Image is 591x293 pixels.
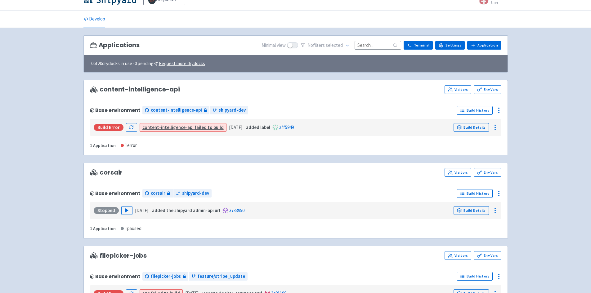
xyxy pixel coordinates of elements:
[445,168,471,177] a: Visitors
[279,124,294,130] a: aff5949
[173,189,212,198] a: shipyard-dev
[159,60,205,66] u: Request more drydocks
[307,42,343,49] span: No filter s
[198,273,245,280] span: feature/stripe_update
[94,124,123,131] div: Build Error
[90,108,140,113] div: Base environment
[355,41,401,49] input: Search...
[90,252,147,259] span: filepicker-jobs
[151,107,202,114] span: content-intelligence-api
[135,207,148,213] time: [DATE]
[474,85,501,94] a: Env Vars
[491,1,508,5] small: User
[454,123,489,132] a: Build Details
[467,41,501,50] a: Application
[152,207,220,213] strong: added the shipyard admin-api url
[445,251,471,260] a: Visitors
[445,85,471,94] a: Visitors
[219,107,246,114] span: shipyard-dev
[90,86,180,93] span: content-intelligence-api
[83,11,105,28] a: Develop
[142,124,194,130] strong: content-intelligence-api
[474,251,501,260] a: Env Vars
[90,142,116,149] div: 1 Application
[121,225,141,232] div: 1 paused
[210,106,248,114] a: shipyard-dev
[182,190,209,197] span: shipyard-dev
[90,225,116,232] div: 1 Application
[454,206,489,215] a: Build Details
[142,106,209,114] a: content-intelligence-api
[151,273,181,280] span: filepicker-jobs
[90,169,123,176] span: corsair
[246,124,270,130] strong: added label
[189,272,248,281] a: feature/stripe_update
[91,60,205,67] span: 0 of 20 drydocks in use - 0 pending
[90,42,140,49] h3: Applications
[457,189,493,198] a: Build History
[457,106,493,115] a: Build History
[262,42,286,49] span: Minimal view
[326,42,343,48] span: selected
[142,189,173,198] a: corsair
[142,124,224,130] a: content-intelligence-api failed to build
[474,168,501,177] a: Env Vars
[435,41,465,50] a: Settings
[229,124,242,130] time: [DATE]
[457,272,493,281] a: Build History
[90,274,140,279] div: Base environment
[142,272,188,281] a: filepicker-jobs
[90,191,140,196] div: Base environment
[404,41,433,50] a: Terminal
[121,206,132,215] button: Play
[121,142,137,149] div: 1 error
[229,207,244,213] a: 3733950
[94,207,119,214] div: Stopped
[151,190,165,197] span: corsair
